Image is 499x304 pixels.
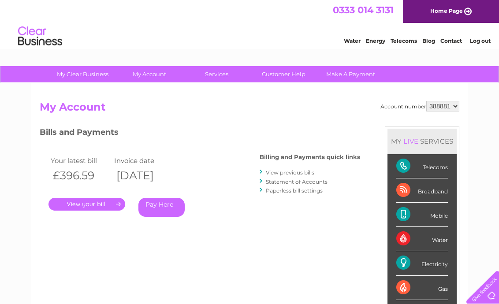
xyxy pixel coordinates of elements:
[333,4,394,15] a: 0333 014 3131
[42,5,458,43] div: Clear Business is a trading name of Verastar Limited (registered in [GEOGRAPHIC_DATA] No. 3667643...
[40,126,360,141] h3: Bills and Payments
[112,155,175,167] td: Invoice date
[48,167,112,185] th: £396.59
[247,66,320,82] a: Customer Help
[266,178,328,185] a: Statement of Accounts
[180,66,253,82] a: Services
[387,129,457,154] div: MY SERVICES
[366,37,385,44] a: Energy
[396,276,448,300] div: Gas
[396,203,448,227] div: Mobile
[48,198,125,211] a: .
[266,169,314,176] a: View previous bills
[46,66,119,82] a: My Clear Business
[112,167,175,185] th: [DATE]
[138,198,185,217] a: Pay Here
[344,37,361,44] a: Water
[40,101,459,118] h2: My Account
[113,66,186,82] a: My Account
[260,154,360,160] h4: Billing and Payments quick links
[380,101,459,111] div: Account number
[470,37,491,44] a: Log out
[266,187,323,194] a: Paperless bill settings
[396,154,448,178] div: Telecoms
[396,251,448,275] div: Electricity
[48,155,112,167] td: Your latest bill
[396,227,448,251] div: Water
[391,37,417,44] a: Telecoms
[396,178,448,203] div: Broadband
[18,23,63,50] img: logo.png
[422,37,435,44] a: Blog
[402,137,420,145] div: LIVE
[314,66,387,82] a: Make A Payment
[440,37,462,44] a: Contact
